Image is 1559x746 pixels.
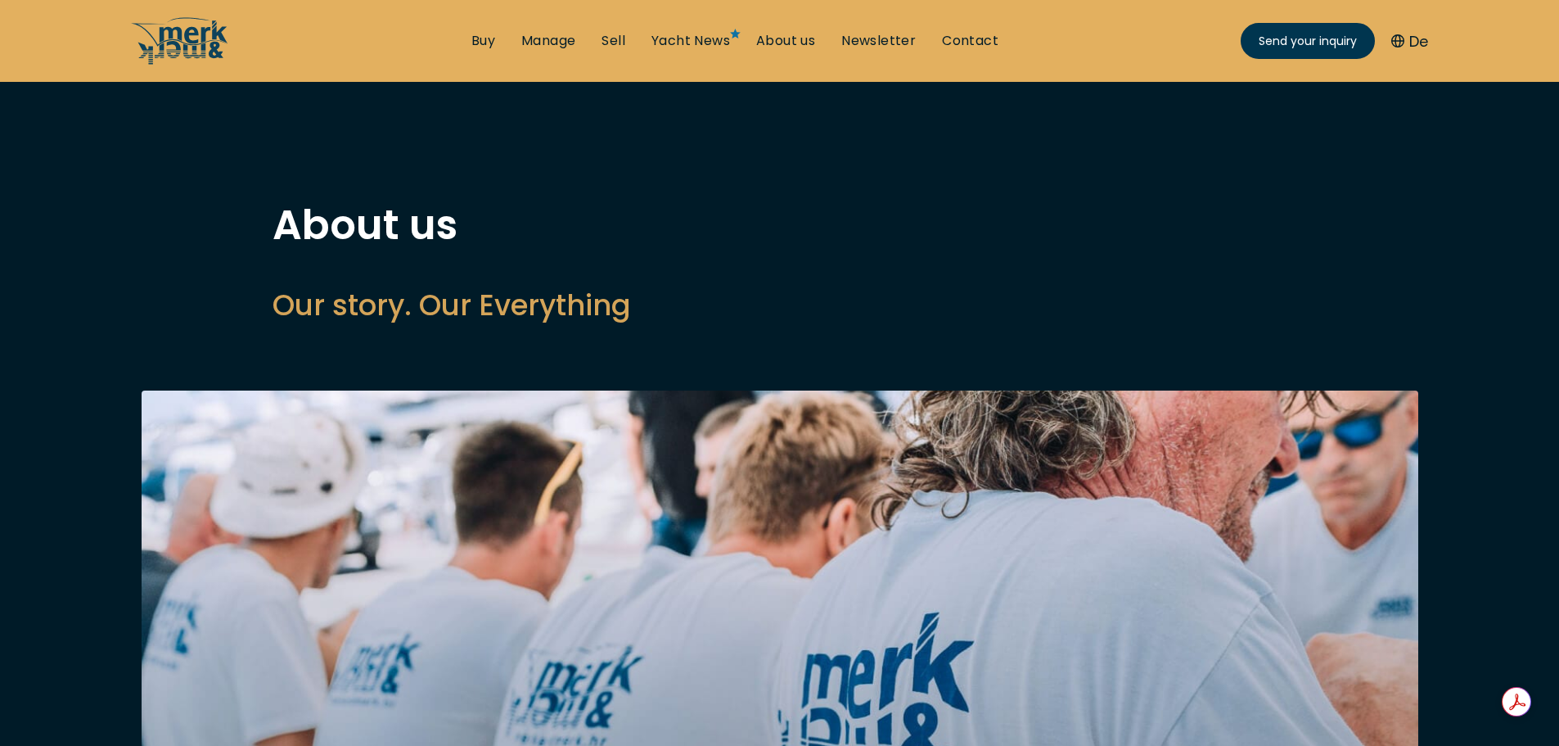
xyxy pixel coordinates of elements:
button: De [1391,30,1428,52]
h2: Our story. Our Everything [273,285,1287,325]
a: About us [756,32,815,50]
a: Manage [521,32,575,50]
a: Contact [942,32,998,50]
a: Buy [471,32,495,50]
a: Sell [602,32,625,50]
a: Newsletter [841,32,916,50]
a: Yacht News [651,32,730,50]
a: Send your inquiry [1241,23,1375,59]
h1: About us [273,205,1287,246]
span: Send your inquiry [1259,33,1357,50]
